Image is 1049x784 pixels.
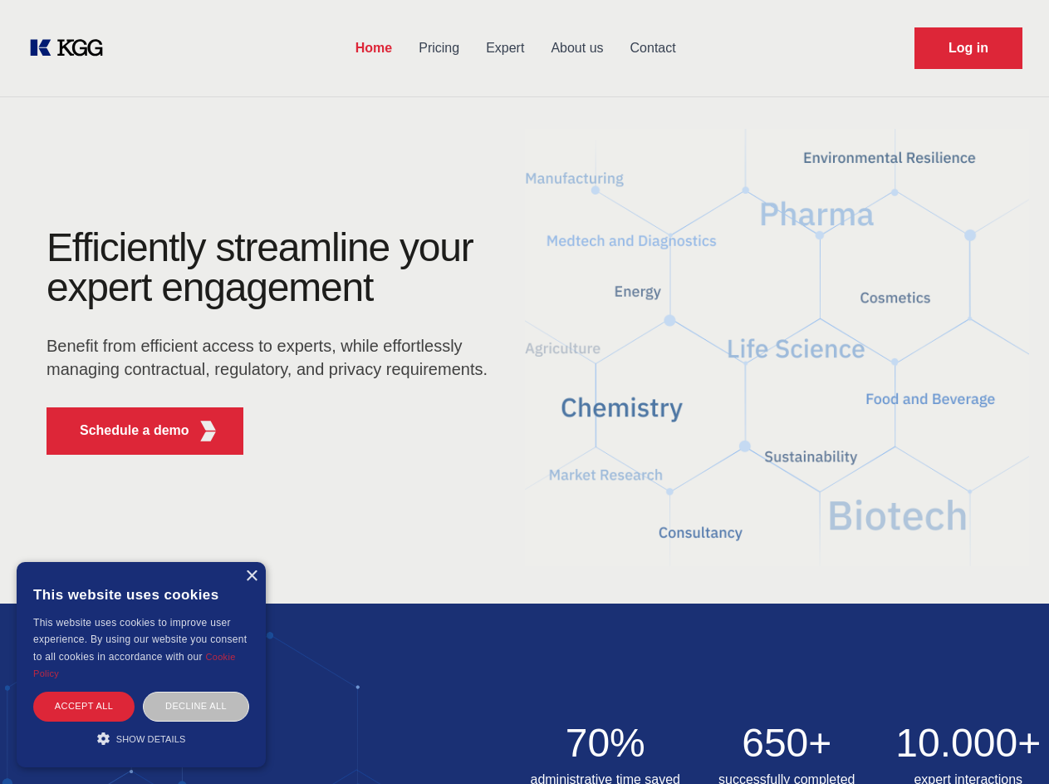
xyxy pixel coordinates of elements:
a: Home [342,27,405,70]
img: KGG Fifth Element RED [525,108,1030,587]
img: KGG Fifth Element RED [198,421,218,441]
a: Contact [617,27,689,70]
p: Benefit from efficient access to experts, while effortlessly managing contractual, regulatory, an... [47,334,498,381]
p: Schedule a demo [80,421,189,441]
a: KOL Knowledge Platform: Talk to Key External Experts (KEE) [27,35,116,62]
h2: 70% [525,723,687,763]
h1: Efficiently streamline your expert engagement [47,228,498,308]
h2: 650+ [706,723,868,763]
div: Close [245,570,257,583]
a: Pricing [405,27,473,70]
div: Accept all [33,692,135,721]
span: Show details [116,734,186,744]
div: This website uses cookies [33,574,249,614]
a: Expert [473,27,537,70]
span: This website uses cookies to improve user experience. By using our website you consent to all coo... [33,617,247,663]
a: Request Demo [914,27,1022,69]
button: Schedule a demoKGG Fifth Element RED [47,407,243,455]
div: Show details [33,730,249,747]
a: About us [537,27,616,70]
div: Decline all [143,692,249,721]
a: Cookie Policy [33,652,236,678]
